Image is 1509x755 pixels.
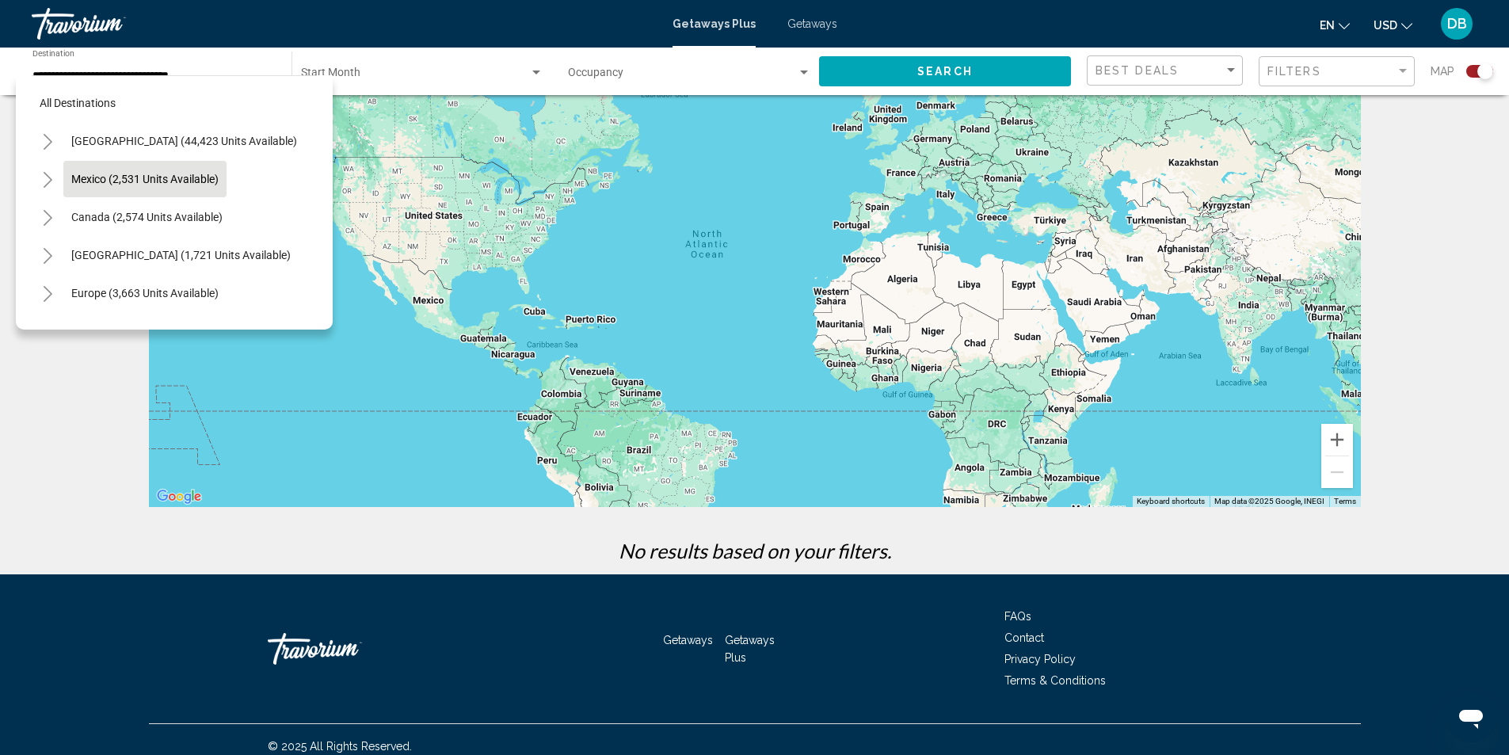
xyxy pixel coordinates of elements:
button: All destinations [32,85,317,121]
span: [GEOGRAPHIC_DATA] (1,721 units available) [71,249,291,261]
button: [GEOGRAPHIC_DATA] (1,721 units available) [63,237,299,273]
span: en [1320,19,1335,32]
button: Zoom out [1321,456,1353,488]
span: Map data ©2025 Google, INEGI [1214,497,1324,505]
button: [GEOGRAPHIC_DATA] (213 units available) [63,313,290,349]
button: Change language [1320,13,1350,36]
span: Best Deals [1096,64,1179,77]
iframe: Button to launch messaging window [1446,692,1496,742]
span: [GEOGRAPHIC_DATA] (44,423 units available) [71,135,297,147]
span: © 2025 All Rights Reserved. [268,740,412,753]
button: Search [819,56,1071,86]
a: Getaways Plus [725,634,775,664]
button: Change currency [1374,13,1412,36]
button: User Menu [1436,7,1477,40]
button: Toggle Mexico (2,531 units available) [32,163,63,195]
span: Mexico (2,531 units available) [71,173,219,185]
span: Europe (3,663 units available) [71,287,219,299]
a: Getaways Plus [673,17,756,30]
button: Toggle United States (44,423 units available) [32,125,63,157]
a: Getaways [663,634,713,646]
span: Canada (2,574 units available) [71,211,223,223]
button: [GEOGRAPHIC_DATA] (44,423 units available) [63,123,305,159]
button: Toggle Australia (213 units available) [32,315,63,347]
mat-select: Sort by [1096,64,1238,78]
span: DB [1447,16,1467,32]
button: Europe (3,663 units available) [63,275,227,311]
button: Zoom in [1321,424,1353,456]
button: Toggle Canada (2,574 units available) [32,201,63,233]
a: Terms [1334,497,1356,505]
button: Canada (2,574 units available) [63,199,231,235]
a: Privacy Policy [1004,653,1076,665]
span: All destinations [40,97,116,109]
span: Map [1431,60,1454,82]
a: Getaways [787,17,837,30]
button: Filter [1259,55,1415,88]
button: Keyboard shortcuts [1137,496,1205,507]
span: Filters [1267,65,1321,78]
a: Open this area in Google Maps (opens a new window) [153,486,205,507]
button: Mexico (2,531 units available) [63,161,227,197]
a: Contact [1004,631,1044,644]
p: No results based on your filters. [141,539,1369,562]
button: Toggle Europe (3,663 units available) [32,277,63,309]
a: FAQs [1004,610,1031,623]
img: Google [153,486,205,507]
span: Search [917,66,973,78]
span: USD [1374,19,1397,32]
a: Travorium [268,625,426,673]
button: Toggle Caribbean & Atlantic Islands (1,721 units available) [32,239,63,271]
a: Travorium [32,8,657,40]
a: Terms & Conditions [1004,674,1106,687]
